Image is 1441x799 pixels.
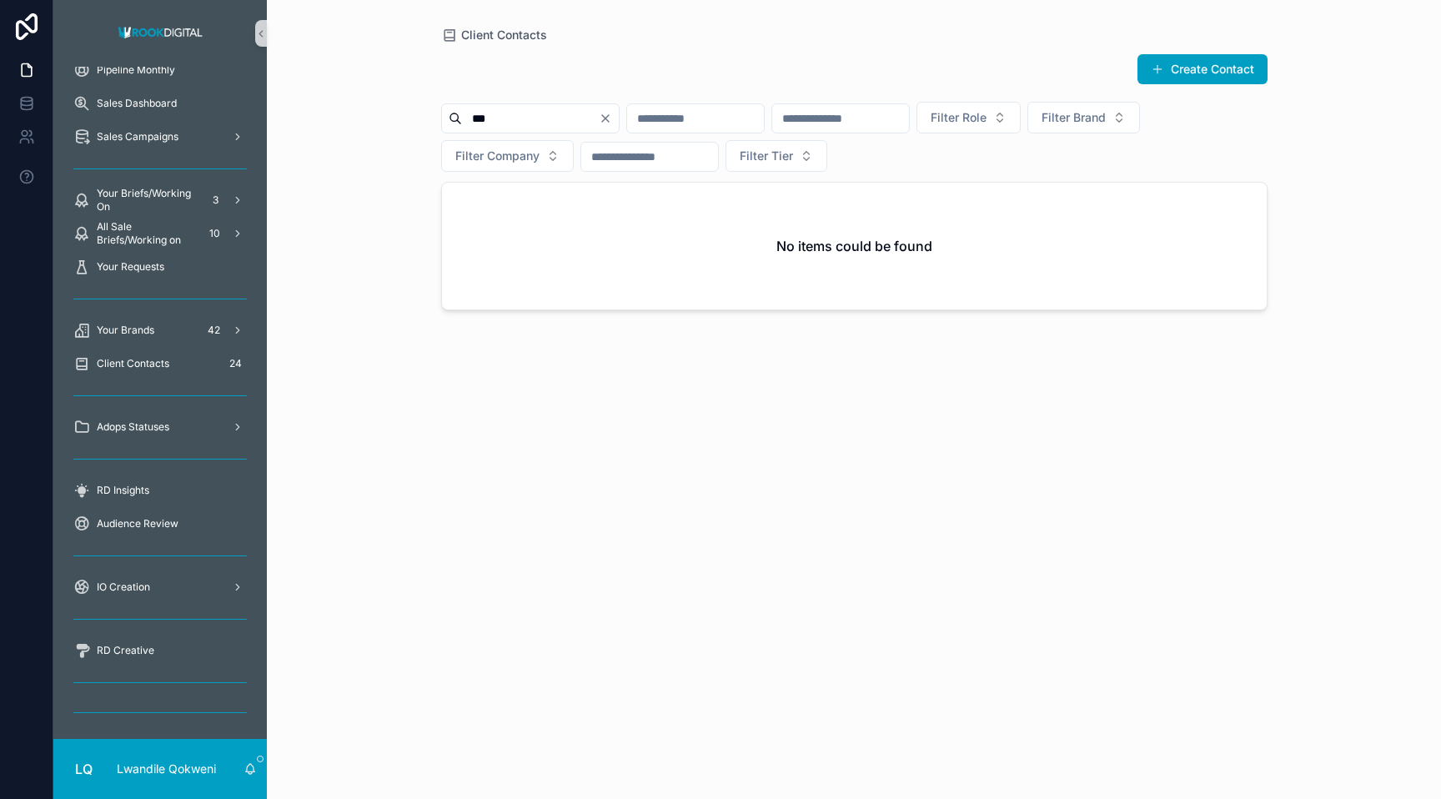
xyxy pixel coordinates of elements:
[461,27,547,43] span: Client Contacts
[204,224,225,244] div: 10
[97,260,164,274] span: Your Requests
[441,140,574,172] button: Select Button
[97,130,178,143] span: Sales Campaigns
[97,63,175,77] span: Pipeline Monthly
[63,315,257,345] a: Your Brands42
[63,475,257,505] a: RD Insights
[77,737,102,751] span: Dooh
[441,27,547,43] a: Client Contacts
[63,636,257,666] a: RD Creative
[97,187,198,214] span: Your Briefs/Working On
[63,219,257,249] a: All Sale Briefs/Working on10
[931,109,987,126] span: Filter Role
[205,190,225,210] div: 3
[1137,54,1268,84] button: Create Contact
[1027,102,1140,133] button: Select Button
[97,644,154,657] span: RD Creative
[224,354,247,374] div: 24
[63,509,257,539] a: Audience Review
[97,580,150,594] span: IO Creation
[117,761,216,777] p: Lwandile Qokweni
[726,140,827,172] button: Select Button
[97,357,169,370] span: Client Contacts
[1042,109,1106,126] span: Filter Brand
[75,759,93,779] span: LQ
[740,148,793,164] span: Filter Tier
[63,729,257,759] a: Dooh
[63,412,257,442] a: Adops Statuses
[113,20,208,47] img: App logo
[63,88,257,118] a: Sales Dashboard
[63,122,257,152] a: Sales Campaigns
[97,517,178,530] span: Audience Review
[63,349,257,379] a: Client Contacts24
[63,252,257,282] a: Your Requests
[203,320,225,340] div: 42
[97,420,169,434] span: Adops Statuses
[97,97,177,110] span: Sales Dashboard
[97,324,154,337] span: Your Brands
[916,102,1021,133] button: Select Button
[776,236,932,256] h2: No items could be found
[97,220,198,247] span: All Sale Briefs/Working on
[53,67,267,739] div: scrollable content
[63,572,257,602] a: IO Creation
[599,112,619,125] button: Clear
[63,185,257,215] a: Your Briefs/Working On3
[455,148,540,164] span: Filter Company
[97,484,149,497] span: RD Insights
[63,55,257,85] a: Pipeline Monthly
